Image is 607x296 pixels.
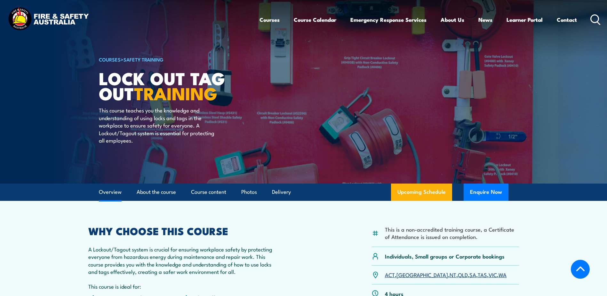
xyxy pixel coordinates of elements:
p: Individuals, Small groups or Corporate bookings [385,252,505,260]
a: SA [469,271,476,278]
a: WA [499,271,507,278]
li: This is a non-accredited training course, a Certificate of Attendance is issued on completion. [385,226,519,241]
p: A Lockout/Tagout system is crucial for ensuring workplace safety by protecting everyone from haza... [88,245,275,275]
a: Course content [191,184,226,201]
a: NT [450,271,456,278]
a: QLD [458,271,468,278]
a: Course Calendar [294,11,336,28]
a: Emergency Response Services [350,11,427,28]
a: Courses [260,11,280,28]
p: , , , , , , , [385,271,507,278]
h1: Lock Out Tag Out [99,70,257,100]
a: Delivery [272,184,291,201]
p: This course is ideal for: [88,283,275,290]
a: About the course [137,184,176,201]
a: VIC [489,271,497,278]
a: ACT [385,271,395,278]
a: [GEOGRAPHIC_DATA] [396,271,448,278]
p: This course teaches you the knowledge and understanding of using locks and tags in the workplace ... [99,106,216,144]
h6: > [99,55,257,63]
a: Learner Portal [507,11,543,28]
a: COURSES [99,56,121,63]
a: TAS [478,271,487,278]
a: News [478,11,492,28]
a: Safety Training [124,56,164,63]
strong: TRAINING [134,79,217,106]
h2: WHY CHOOSE THIS COURSE [88,226,275,235]
a: About Us [441,11,464,28]
a: Overview [99,184,122,201]
a: Photos [241,184,257,201]
a: Upcoming Schedule [391,184,452,201]
a: Contact [557,11,577,28]
button: Enquire Now [464,184,508,201]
